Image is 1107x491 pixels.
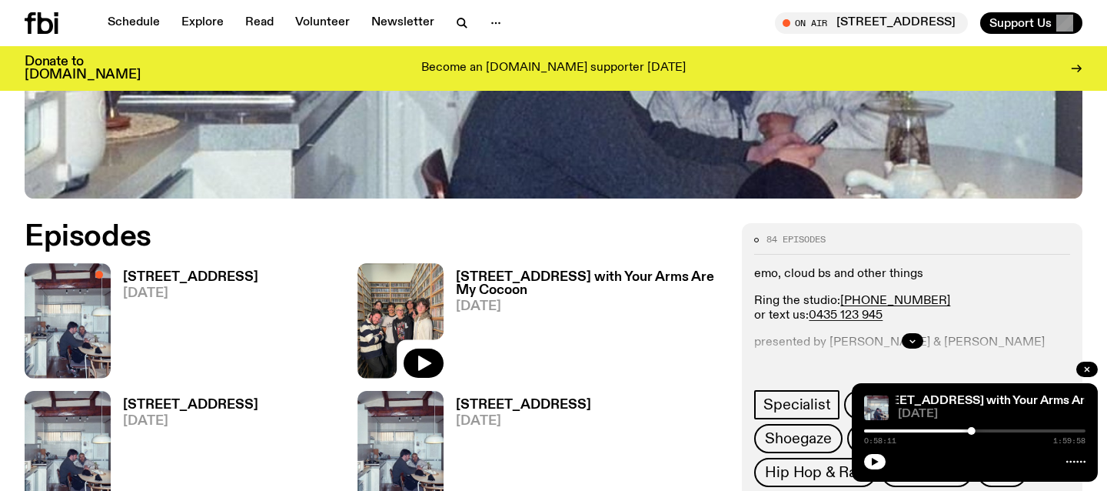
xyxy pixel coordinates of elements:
[765,464,865,481] span: Hip Hop & Rap
[456,415,591,428] span: [DATE]
[754,267,1070,282] p: emo, cloud bs and other things
[864,437,896,445] span: 0:58:11
[864,396,889,420] img: Pat sits at a dining table with his profile facing the camera. Rhea sits to his left facing the c...
[754,390,839,419] a: Specialist
[840,295,950,307] a: [PHONE_NUMBER]
[25,263,111,378] img: Pat sits at a dining table with his profile facing the camera. Rhea sits to his left facing the c...
[980,12,1082,34] button: Support Us
[754,424,842,453] a: Shoegaze
[25,223,723,251] h2: Episodes
[456,271,723,297] h3: [STREET_ADDRESS] with Your Arms Are My Cocoon
[362,12,444,34] a: Newsletter
[25,55,141,82] h3: Donate to [DOMAIN_NAME]
[123,287,258,300] span: [DATE]
[286,12,359,34] a: Volunteer
[123,399,258,412] h3: [STREET_ADDRESS]
[754,294,1070,323] p: Ring the studio: or text us:
[444,271,723,378] a: [STREET_ADDRESS] with Your Arms Are My Cocoon[DATE]
[766,235,826,244] span: 84 episodes
[123,271,258,284] h3: [STREET_ADDRESS]
[456,399,591,412] h3: [STREET_ADDRESS]
[172,12,233,34] a: Explore
[421,62,686,75] p: Become an [DOMAIN_NAME] supporter [DATE]
[809,309,883,322] a: 0435 123 945
[111,271,258,378] a: [STREET_ADDRESS][DATE]
[236,12,283,34] a: Read
[1053,437,1085,445] span: 1:59:58
[763,396,830,413] span: Specialist
[844,390,896,419] a: Emo
[989,16,1052,30] span: Support Us
[123,415,258,428] span: [DATE]
[98,12,169,34] a: Schedule
[792,17,960,28] span: Tune in live
[847,424,946,453] a: Noise Rock
[898,409,1085,420] span: [DATE]
[754,458,876,487] a: Hip Hop & Rap
[765,430,831,447] span: Shoegaze
[775,12,968,34] button: On Air[STREET_ADDRESS]
[456,300,723,313] span: [DATE]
